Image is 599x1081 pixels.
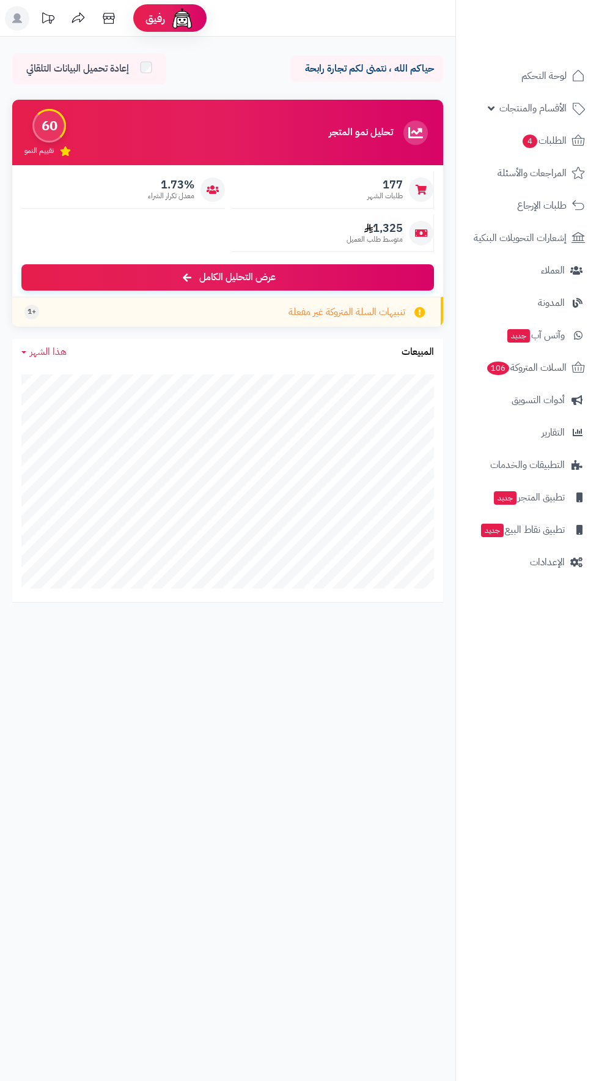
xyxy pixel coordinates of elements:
a: التطبيقات والخدمات [463,450,592,480]
span: 1,325 [347,221,403,235]
a: المراجعات والأسئلة [463,158,592,188]
span: الأقسام والمنتجات [499,100,567,117]
span: جديد [481,524,504,537]
span: 177 [367,178,403,191]
span: العملاء [541,262,565,279]
span: لوحة التحكم [521,67,567,84]
a: أدوات التسويق [463,385,592,415]
span: الإعدادات [530,554,565,571]
a: هذا الشهر [21,345,67,359]
a: تطبيق نقاط البيعجديد [463,515,592,544]
span: معدل تكرار الشراء [148,191,194,201]
a: تطبيق المتجرجديد [463,483,592,512]
h3: تحليل نمو المتجر [329,127,393,138]
span: أدوات التسويق [512,392,565,409]
a: طلبات الإرجاع [463,191,592,220]
a: إشعارات التحويلات البنكية [463,223,592,253]
a: السلات المتروكة106 [463,353,592,382]
span: 4 [523,135,538,149]
span: 106 [487,362,509,376]
a: وآتس آبجديد [463,321,592,350]
span: تنبيهات السلة المتروكة غير مفعلة [288,305,405,319]
h3: المبيعات [402,347,434,358]
span: طلبات الإرجاع [517,197,567,214]
span: 1.73% [148,178,194,191]
span: جديد [494,491,516,505]
a: تحديثات المنصة [32,6,63,34]
span: تقييم النمو [24,146,54,156]
img: logo-2.png [516,26,587,51]
a: لوحة التحكم [463,61,592,91]
span: التطبيقات والخدمات [490,456,565,474]
span: تطبيق نقاط البيع [480,521,565,538]
a: المدونة [463,288,592,318]
span: إشعارات التحويلات البنكية [474,229,567,247]
span: تطبيق المتجر [493,489,565,506]
span: رفيق [145,11,165,26]
a: الطلبات4 [463,126,592,155]
span: السلات المتروكة [486,359,567,376]
span: +1 [28,306,36,317]
span: المدونة [538,294,565,311]
span: وآتس آب [506,327,565,344]
a: عرض التحليل الكامل [21,264,434,291]
a: العملاء [463,256,592,285]
p: حياكم الله ، نتمنى لكم تجارة رابحة [299,62,434,76]
span: طلبات الشهر [367,191,403,201]
span: هذا الشهر [30,344,67,359]
img: ai-face.png [170,6,194,31]
span: المراجعات والأسئلة [498,165,567,182]
a: التقارير [463,418,592,447]
span: جديد [507,329,530,343]
span: متوسط طلب العميل [347,234,403,245]
span: إعادة تحميل البيانات التلقائي [26,62,129,76]
span: الطلبات [521,132,567,149]
span: عرض التحليل الكامل [199,270,276,284]
a: الإعدادات [463,548,592,577]
span: التقارير [542,424,565,441]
